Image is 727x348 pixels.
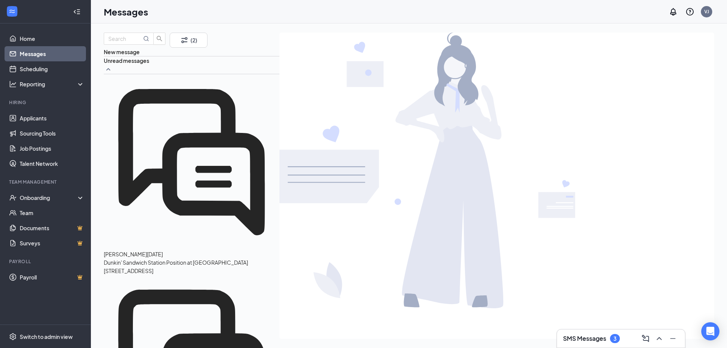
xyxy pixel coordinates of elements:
[9,179,83,185] div: Team Management
[9,333,17,340] svg: Settings
[104,48,140,56] button: New message
[640,332,652,345] button: ComposeMessage
[9,99,83,106] div: Hiring
[9,258,83,265] div: Payroll
[667,332,679,345] button: Minimize
[104,57,149,64] span: Unread messages
[20,111,84,126] a: Applicants
[20,333,73,340] div: Switch to admin view
[104,251,147,257] span: [PERSON_NAME]
[104,258,279,275] p: Dunkin' Sandwich Station Position at [GEOGRAPHIC_DATA][STREET_ADDRESS]
[20,156,84,171] a: Talent Network
[180,36,189,45] svg: Filter
[701,322,719,340] div: Open Intercom Messenger
[653,332,665,345] button: ChevronUp
[20,46,84,61] a: Messages
[73,8,81,16] svg: Collapse
[170,33,207,48] button: Filter (2)
[20,61,84,76] a: Scheduling
[104,65,113,74] svg: SmallChevronUp
[20,126,84,141] a: Sourcing Tools
[9,80,17,88] svg: Analysis
[20,270,84,285] a: PayrollCrown
[147,250,163,258] p: [DATE]
[685,7,694,16] svg: QuestionInfo
[20,236,84,251] a: SurveysCrown
[655,334,664,343] svg: ChevronUp
[20,205,84,220] a: Team
[104,5,148,18] h1: Messages
[20,80,85,88] div: Reporting
[143,36,149,42] svg: MagnifyingGlass
[613,336,616,342] div: 3
[8,8,16,15] svg: WorkstreamLogo
[154,36,165,42] span: search
[104,74,279,250] svg: ActiveDoubleChat
[9,194,17,201] svg: UserCheck
[563,334,606,343] h3: SMS Messages
[20,141,84,156] a: Job Postings
[20,220,84,236] a: DocumentsCrown
[641,334,650,343] svg: ComposeMessage
[20,194,78,201] div: Onboarding
[153,33,165,45] button: search
[668,334,677,343] svg: Minimize
[108,34,142,43] input: Search
[20,31,84,46] a: Home
[669,7,678,16] svg: Notifications
[704,8,709,15] div: VJ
